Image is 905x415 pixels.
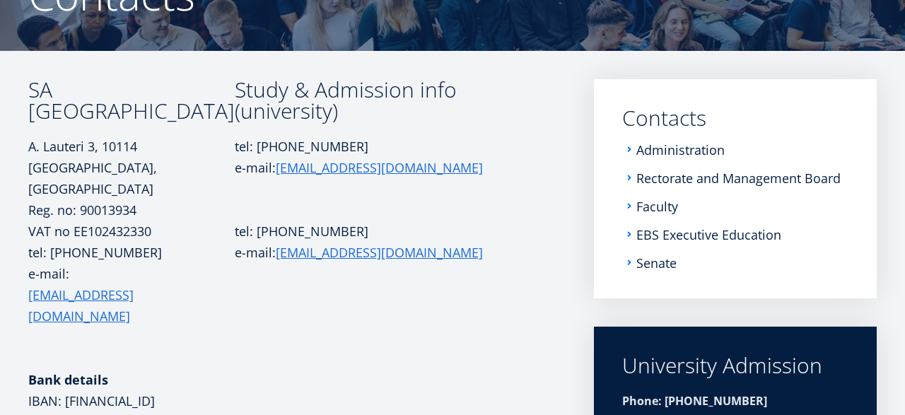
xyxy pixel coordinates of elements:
a: Rectorate and Management Board [636,171,841,185]
p: VAT no EE102432330 [28,221,235,242]
div: University Admission [622,355,848,376]
strong: Phone: [PHONE_NUMBER] [622,393,767,409]
a: [EMAIL_ADDRESS][DOMAIN_NAME] [276,157,483,178]
p: tel: [PHONE_NUMBER] e-mail: [235,136,484,199]
a: Senate [636,256,677,270]
p: A. Lauteri 3, 10114 [GEOGRAPHIC_DATA], [GEOGRAPHIC_DATA] Reg. no: 90013934 [28,136,235,221]
a: EBS Executive Education [636,228,781,242]
strong: Bank details [28,371,108,388]
p: tel: [PHONE_NUMBER] e-mail: [28,242,235,348]
a: [EMAIL_ADDRESS][DOMAIN_NAME] [28,284,235,327]
a: Contacts [622,107,848,129]
a: [EMAIL_ADDRESS][DOMAIN_NAME] [276,242,483,263]
a: Administration [636,143,725,157]
p: tel: [PHONE_NUMBER] [235,221,484,242]
h3: Study & Admission info (university) [235,79,484,122]
p: e-mail: [235,242,484,263]
a: Faculty [636,199,678,214]
h3: SA [GEOGRAPHIC_DATA] [28,79,235,122]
